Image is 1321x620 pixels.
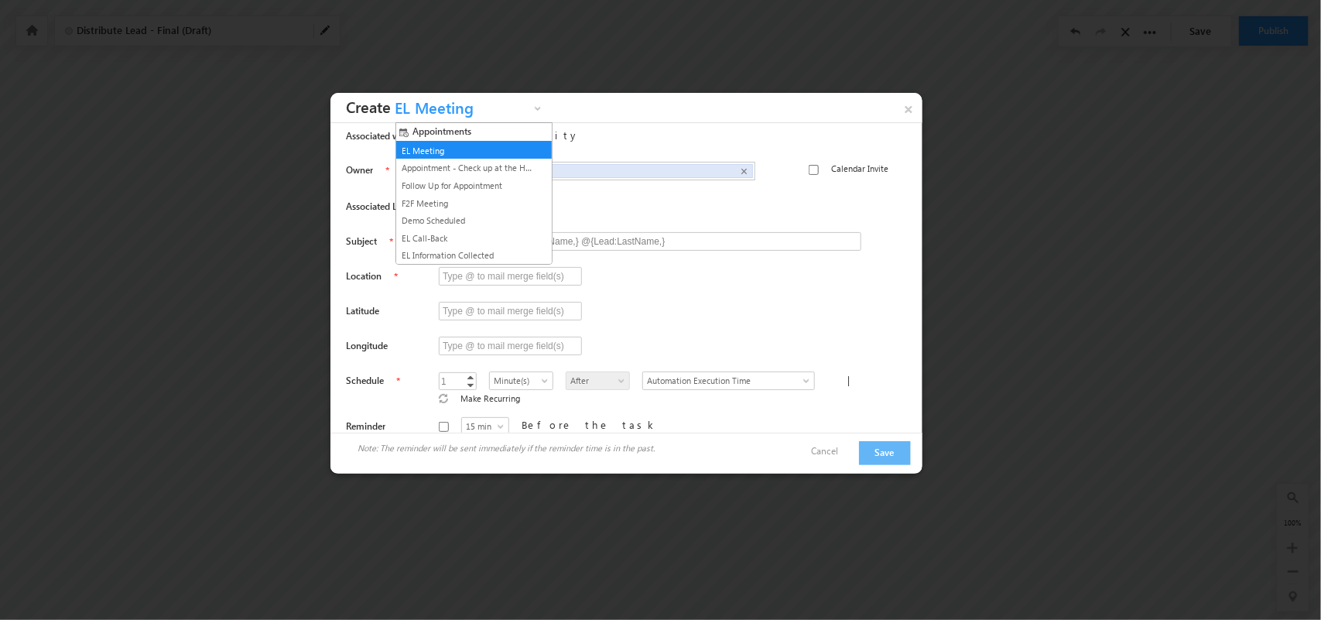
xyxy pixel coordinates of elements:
span: Minute(s) [490,374,551,388]
a: Decrement [464,381,477,389]
a: Cancel [812,444,854,458]
label: Longitude [346,339,388,353]
label: Associated with [346,129,410,143]
a: × [896,93,922,120]
h3: Create [346,93,546,122]
label: Subject [346,235,377,248]
input: Type @ to mail merge field(s) [439,267,582,286]
a: Appointment - Check up at the Hospital [398,161,538,175]
div: 1 [439,372,449,390]
span: Automation Execution Time [643,374,796,388]
input: Type @ to mail merge field(s) [439,302,582,320]
button: Save [859,441,911,465]
a: Follow Up for Appointment [398,179,538,193]
a: EL Information Collected [398,248,538,262]
span: Note: The reminder will be sent immediately if the reminder time is in the past. [358,441,655,455]
label: Owner [346,163,373,177]
a: Automation Execution Time [642,372,815,390]
a: After [566,372,630,390]
label: Before the task [522,418,658,432]
label: Calendar Invite [831,162,888,176]
label: Associated Lead [346,200,412,214]
span: Make Recurring [460,393,520,403]
span: Lead Owner [444,165,726,176]
span: After [566,374,628,388]
a: F2F Meeting [398,197,538,211]
a: Demo Scheduled [398,214,538,228]
a: Minute(s) [489,372,553,390]
a: EL Meeting [391,98,546,122]
label: Location [346,269,382,283]
span: Appointments [410,125,474,141]
input: Type @ to mail merge field(s) [439,337,582,355]
span: | [847,373,857,386]
label: Latitude [346,304,379,318]
ul: EL Meeting [395,122,553,265]
label: Reminder [346,420,385,433]
a: EL Meeting [398,144,538,158]
input: Type @ to mail merge field(s) [439,232,861,251]
a: Increment [464,373,477,381]
a: EL Call-Back [398,231,538,245]
a: 15 min [461,417,509,436]
label: Schedule [346,374,384,388]
span: 15 min [462,420,509,433]
span: EL Meeting [391,100,530,124]
span: × [741,165,748,178]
